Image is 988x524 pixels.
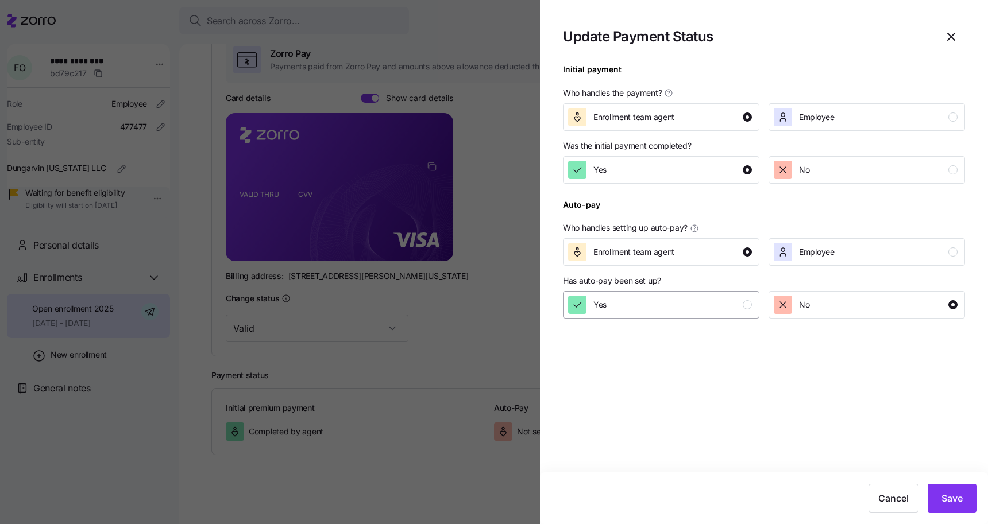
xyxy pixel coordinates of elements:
span: Cancel [878,491,909,505]
span: Yes [593,299,607,310]
span: Has auto-pay been set up? [563,275,661,286]
span: Employee [799,246,835,258]
span: Who handles the payment? [563,87,662,99]
h1: Update Payment Status [563,28,713,45]
span: Who handles setting up auto-pay? [563,222,688,234]
span: Save [941,491,963,505]
span: Enrollment team agent [593,111,674,123]
span: Enrollment team agent [593,246,674,258]
button: Save [928,484,977,513]
span: Yes [593,164,607,176]
span: No [799,299,809,310]
div: Initial payment [563,63,622,85]
span: No [799,164,809,176]
span: Was the initial payment completed? [563,140,691,152]
button: Cancel [869,484,918,513]
div: Auto-pay [563,199,600,220]
span: Employee [799,111,835,123]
